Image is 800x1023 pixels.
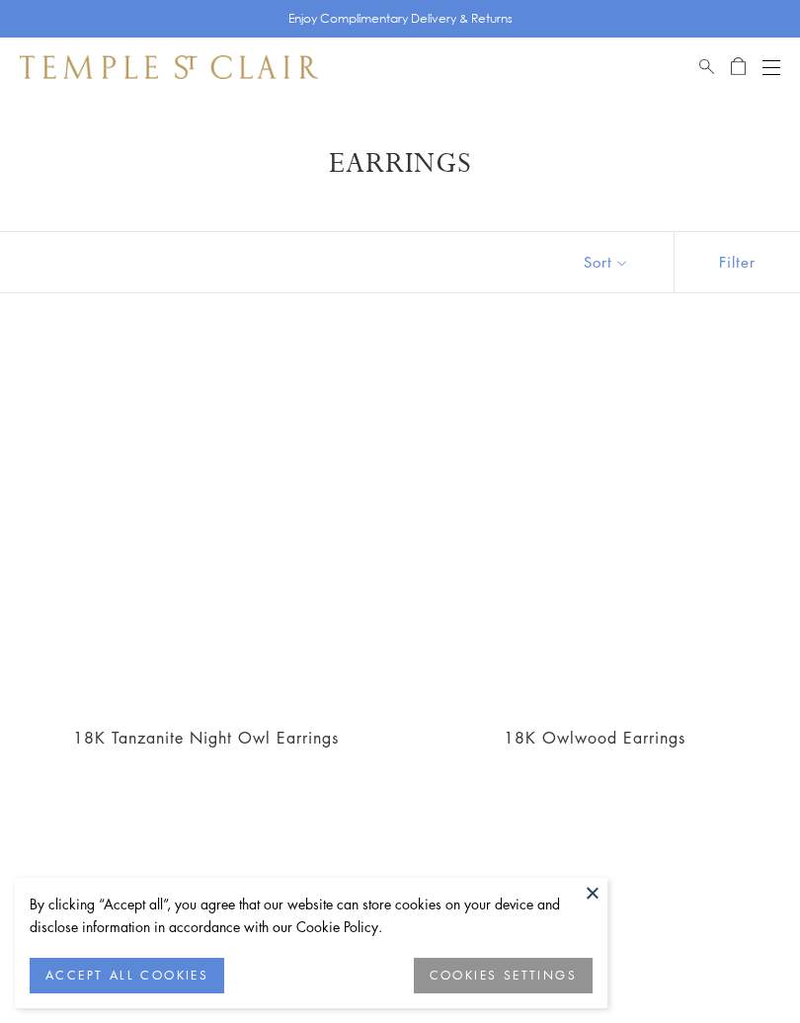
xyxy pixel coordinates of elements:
[504,727,685,748] a: 18K Owlwood Earrings
[73,727,339,748] a: 18K Tanzanite Night Owl Earrings
[20,55,318,79] img: Temple St. Clair
[30,893,593,938] div: By clicking “Accept all”, you agree that our website can store cookies on your device and disclos...
[414,958,593,993] button: COOKIES SETTINGS
[30,958,224,993] button: ACCEPT ALL COOKIES
[699,55,714,79] a: Search
[701,930,780,1003] iframe: Gorgias live chat messenger
[49,146,751,182] h1: Earrings
[731,55,746,79] a: Open Shopping Bag
[288,9,513,29] p: Enjoy Complimentary Delivery & Returns
[539,232,674,292] button: Show sort by
[674,232,800,292] button: Show filters
[412,343,776,707] a: 18K Owlwood Earrings
[24,343,388,707] a: E36887-OWLTZTG
[762,55,780,79] button: Open navigation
